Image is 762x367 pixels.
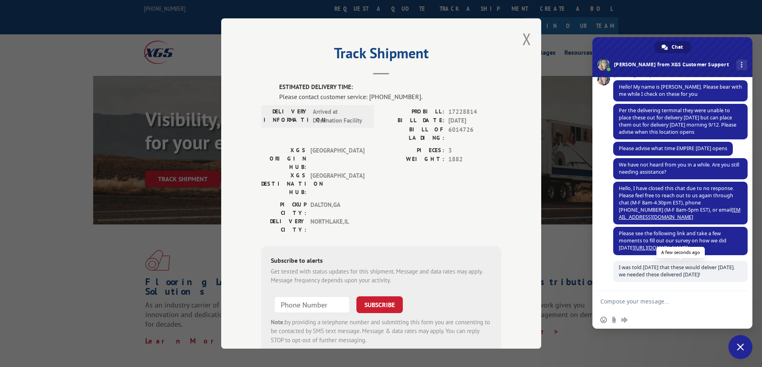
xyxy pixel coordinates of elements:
[736,60,747,70] div: More channels
[279,92,501,101] div: Please contact customer service: [PHONE_NUMBER].
[522,28,531,50] button: Close modal
[600,317,607,323] span: Insert an emoji
[634,244,688,251] a: [URL][DOMAIN_NAME]
[619,83,742,97] span: Hello! My name is [PERSON_NAME]. Please bear with me while I check on these for you
[381,155,444,164] label: WEIGHT:
[381,146,444,155] label: PIECES:
[619,185,740,220] span: Hello, I have closed this chat due to no response. Please feel free to reach out to us again thro...
[271,318,285,326] strong: Note:
[274,296,350,313] input: Phone Number
[279,83,501,92] label: ESTIMATED DELIVERY TIME:
[271,256,492,267] div: Subscribe to alerts
[621,317,628,323] span: Audio message
[310,146,364,171] span: [GEOGRAPHIC_DATA]
[654,41,691,53] div: Chat
[619,206,740,220] a: [EMAIL_ADDRESS][DOMAIN_NAME]
[448,107,501,117] span: 17228814
[264,107,309,125] label: DELIVERY INFORMATION:
[600,298,727,305] textarea: Compose your message...
[611,317,617,323] span: Send a file
[448,116,501,125] span: [DATE]
[619,107,736,135] span: Per the delivering terminal they were unable to place these out for delivery [DATE] but can place...
[381,116,444,125] label: BILL DATE:
[448,146,501,155] span: 3
[271,267,492,285] div: Get texted with status updates for this shipment. Message and data rates may apply. Message frequ...
[261,146,306,171] label: XGS ORIGIN HUB:
[448,155,501,164] span: 1882
[271,318,492,345] div: by providing a telephone number and submitting this form you are consenting to be contacted by SM...
[448,125,501,142] span: 6014726
[261,217,306,234] label: DELIVERY CITY:
[619,145,727,152] span: Please advise what time EMPIRE [DATE] opens
[310,217,364,234] span: NORTHLAKE , IL
[261,200,306,217] label: PICKUP CITY:
[261,171,306,196] label: XGS DESTINATION HUB:
[672,41,683,53] span: Chat
[310,171,364,196] span: [GEOGRAPHIC_DATA]
[381,107,444,117] label: PROBILL:
[619,264,735,278] span: I was told [DATE] that these would deliver [DATE]. we needed these delivered [DATE]!
[261,48,501,63] h2: Track Shipment
[381,125,444,142] label: BILL OF LADING:
[619,161,739,175] span: We have not heard from you in a while. Are you still needing assistance?
[728,335,752,359] div: Close chat
[313,107,367,125] span: Arrived at Destination Facility
[619,230,726,251] span: Please see the following link and take a few moments to fill out our survey on how we did [DATE]
[356,296,403,313] button: SUBSCRIBE
[310,200,364,217] span: DALTON , GA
